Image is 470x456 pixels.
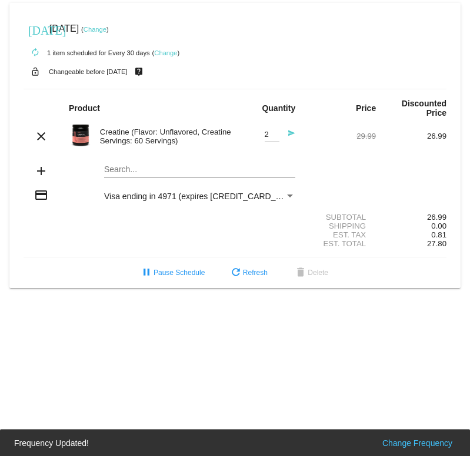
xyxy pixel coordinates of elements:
[305,239,376,248] div: Est. Total
[219,262,277,283] button: Refresh
[104,192,301,201] span: Visa ending in 4971 (expires [CREDIT_CARD_DATA])
[24,49,150,56] small: 1 item scheduled for Every 30 days
[356,103,376,113] strong: Price
[34,164,48,178] mat-icon: add
[229,269,268,277] span: Refresh
[28,22,42,36] mat-icon: [DATE]
[132,64,146,79] mat-icon: live_help
[376,213,446,222] div: 26.99
[431,230,446,239] span: 0.81
[139,269,205,277] span: Pause Schedule
[284,262,338,283] button: Delete
[130,262,214,283] button: Pause Schedule
[294,269,328,277] span: Delete
[69,123,92,147] img: Image-1-Carousel-Creatine-60S-1000x1000-Transp.png
[229,266,243,280] mat-icon: refresh
[94,128,235,145] div: Creatine (Flavor: Unflavored, Creatine Servings: 60 Servings)
[305,222,376,230] div: Shipping
[152,49,180,56] small: ( )
[28,46,42,60] mat-icon: autorenew
[104,192,295,201] mat-select: Payment Method
[34,129,48,143] mat-icon: clear
[34,188,48,202] mat-icon: credit_card
[305,213,376,222] div: Subtotal
[81,26,109,33] small: ( )
[427,239,446,248] span: 27.80
[305,132,376,140] div: 29.99
[281,129,295,143] mat-icon: send
[49,68,128,75] small: Changeable before [DATE]
[104,165,295,175] input: Search...
[154,49,177,56] a: Change
[402,99,446,118] strong: Discounted Price
[28,64,42,79] mat-icon: lock_open
[305,230,376,239] div: Est. Tax
[84,26,106,33] a: Change
[69,103,100,113] strong: Product
[139,266,154,280] mat-icon: pause
[431,222,446,230] span: 0.00
[294,266,308,280] mat-icon: delete
[262,103,295,113] strong: Quantity
[376,132,446,140] div: 26.99
[265,130,279,139] input: Quantity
